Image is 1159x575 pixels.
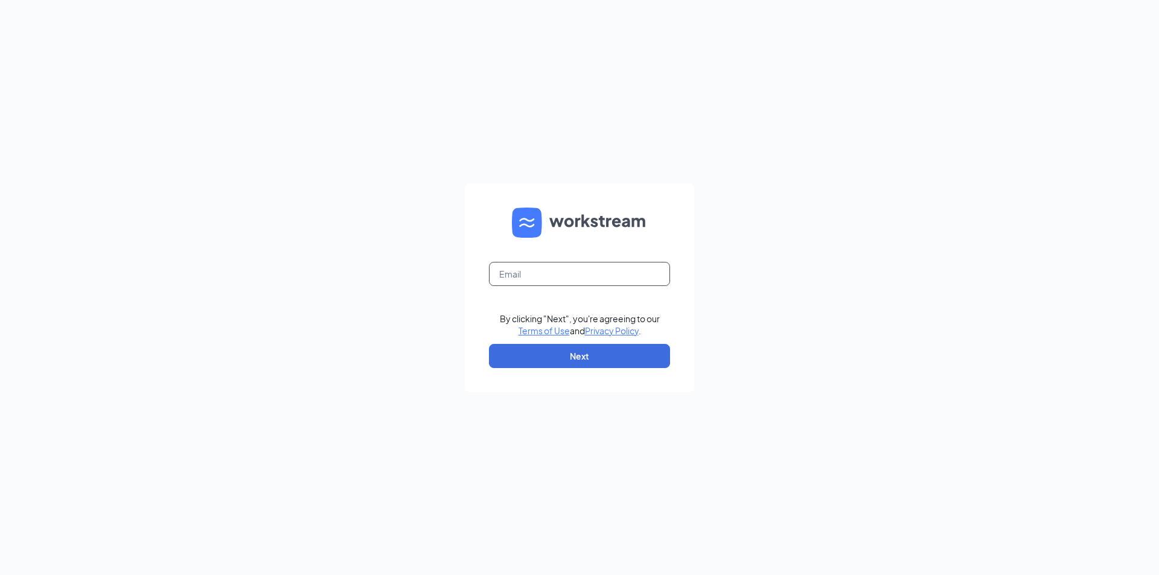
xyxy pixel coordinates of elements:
[489,344,670,368] button: Next
[519,325,570,336] a: Terms of Use
[500,313,660,337] div: By clicking "Next", you're agreeing to our and .
[512,208,647,238] img: WS logo and Workstream text
[585,325,639,336] a: Privacy Policy
[489,262,670,286] input: Email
